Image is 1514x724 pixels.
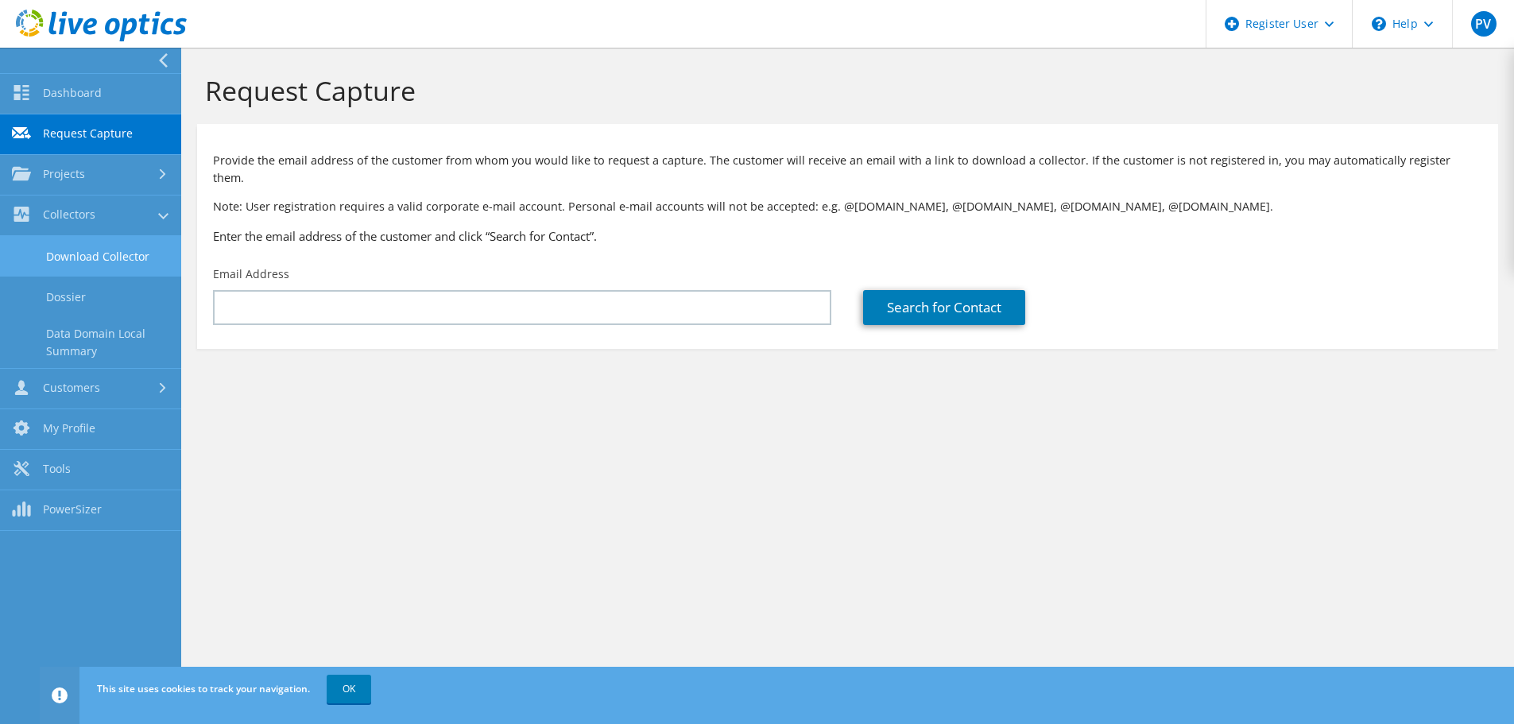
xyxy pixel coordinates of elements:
h1: Request Capture [205,74,1482,107]
span: This site uses cookies to track your navigation. [97,682,310,695]
svg: \n [1372,17,1386,31]
p: Provide the email address of the customer from whom you would like to request a capture. The cust... [213,152,1482,187]
span: PV [1471,11,1497,37]
a: Search for Contact [863,290,1025,325]
h3: Enter the email address of the customer and click “Search for Contact”. [213,227,1482,245]
p: Note: User registration requires a valid corporate e-mail account. Personal e-mail accounts will ... [213,198,1482,215]
a: OK [327,675,371,703]
label: Email Address [213,266,289,282]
